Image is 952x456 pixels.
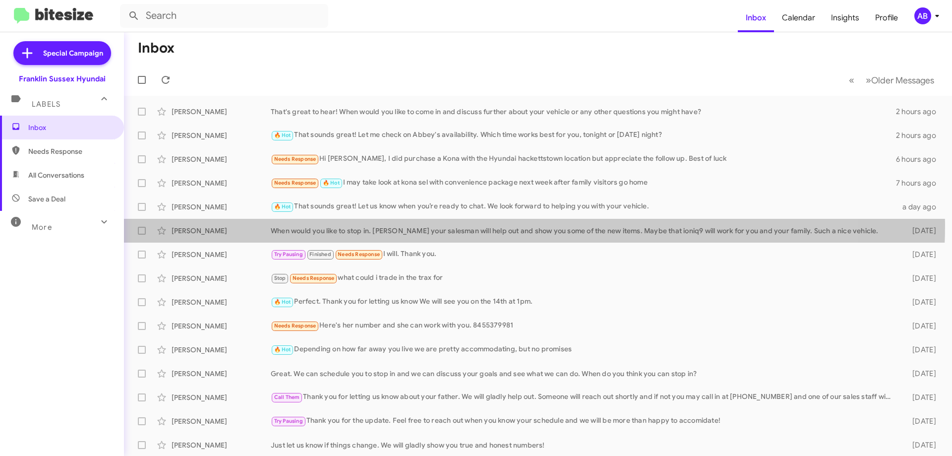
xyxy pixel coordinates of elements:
[43,48,103,58] span: Special Campaign
[867,3,906,32] a: Profile
[274,394,300,400] span: Call Them
[172,226,271,236] div: [PERSON_NAME]
[172,154,271,164] div: [PERSON_NAME]
[896,440,944,450] div: [DATE]
[271,296,896,308] div: Perfect. Thank you for letting us know We will see you on the 14th at 1pm.
[274,275,286,281] span: Stop
[896,297,944,307] div: [DATE]
[896,416,944,426] div: [DATE]
[274,251,303,258] span: Try Pausing
[271,320,896,331] div: Here's her number and she can work with you. 8455379981
[849,74,854,86] span: «
[28,170,84,180] span: All Conversations
[32,100,60,109] span: Labels
[823,3,867,32] a: Insights
[896,345,944,355] div: [DATE]
[896,130,944,140] div: 2 hours ago
[138,40,175,56] h1: Inbox
[896,369,944,379] div: [DATE]
[896,250,944,260] div: [DATE]
[271,415,896,427] div: Thank you for the update. Feel free to reach out when you know your schedule and we will be more ...
[172,369,271,379] div: [PERSON_NAME]
[274,203,291,210] span: 🔥 Hot
[172,416,271,426] div: [PERSON_NAME]
[293,275,335,281] span: Needs Response
[172,107,271,117] div: [PERSON_NAME]
[172,273,271,283] div: [PERSON_NAME]
[871,75,934,86] span: Older Messages
[271,344,896,355] div: Depending on how far away you live we are pretty accommodating, but no promises
[274,132,291,138] span: 🔥 Hot
[274,156,316,162] span: Needs Response
[28,123,113,132] span: Inbox
[28,146,113,156] span: Needs Response
[172,250,271,260] div: [PERSON_NAME]
[271,177,896,189] div: I may take look at kona sel with convenience package next week after family visitors go home
[843,70,860,90] button: Previous
[896,202,944,212] div: a day ago
[172,321,271,331] div: [PERSON_NAME]
[271,272,896,284] div: what could i trade in the trax for
[172,178,271,188] div: [PERSON_NAME]
[274,299,291,305] span: 🔥 Hot
[896,226,944,236] div: [DATE]
[120,4,328,28] input: Search
[271,201,896,212] div: That sounds great! Let us know when you’re ready to chat. We look forward to helping you with you...
[271,130,896,141] div: That sounds great! Let me check on Abbey's availability. Which time works best for you, tonight o...
[309,251,331,258] span: Finished
[274,323,316,329] span: Needs Response
[338,251,380,258] span: Needs Response
[271,369,896,379] div: Great. We can schedule you to stop in and we can discuss your goals and see what we can do. When ...
[866,74,871,86] span: »
[271,440,896,450] div: Just let us know if things change. We will gladly show you true and honest numbers!
[172,202,271,212] div: [PERSON_NAME]
[860,70,940,90] button: Next
[906,7,941,24] button: AB
[323,180,340,186] span: 🔥 Hot
[271,153,896,165] div: Hi [PERSON_NAME], I did purchase a Kona with the Hyundai hackettstown location but appreciate the...
[774,3,823,32] a: Calendar
[13,41,111,65] a: Special Campaign
[274,418,303,424] span: Try Pausing
[738,3,774,32] a: Inbox
[172,345,271,355] div: [PERSON_NAME]
[896,321,944,331] div: [DATE]
[19,74,106,84] div: Franklin Sussex Hyundai
[896,154,944,164] div: 6 hours ago
[172,130,271,140] div: [PERSON_NAME]
[271,249,896,260] div: I will. Thank you.
[172,392,271,402] div: [PERSON_NAME]
[896,107,944,117] div: 2 hours ago
[896,392,944,402] div: [DATE]
[271,391,896,403] div: Thank you for letting us know about your father. We will gladly help out. Someone will reach out ...
[843,70,940,90] nav: Page navigation example
[271,226,896,236] div: When would you like to stop in. [PERSON_NAME] your salesman will help out and show you some of th...
[914,7,931,24] div: AB
[172,297,271,307] div: [PERSON_NAME]
[32,223,52,232] span: More
[271,107,896,117] div: That's great to hear! When would you like to come in and discuss further about your vehicle or an...
[28,194,65,204] span: Save a Deal
[172,440,271,450] div: [PERSON_NAME]
[896,273,944,283] div: [DATE]
[274,346,291,353] span: 🔥 Hot
[896,178,944,188] div: 7 hours ago
[274,180,316,186] span: Needs Response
